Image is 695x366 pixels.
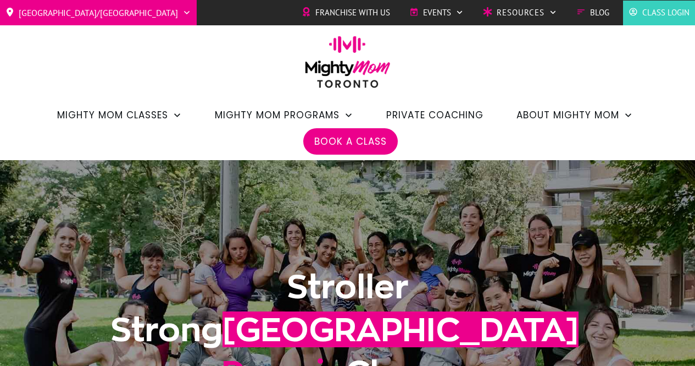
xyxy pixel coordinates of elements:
a: Resources [483,4,557,21]
span: About Mighty Mom [516,106,619,124]
span: Mighty Mom Programs [215,106,340,124]
a: Events [409,4,464,21]
span: Blog [590,4,609,21]
span: Mighty Mom Classes [57,106,168,124]
img: mightymom-logo-toronto [299,36,396,96]
a: Private Coaching [386,106,483,124]
a: Mighty Mom Programs [215,106,353,124]
a: Book a Class [314,132,387,151]
span: [GEOGRAPHIC_DATA] [223,312,579,347]
span: Franchise with Us [315,4,390,21]
span: Class Login [642,4,690,21]
span: Resources [497,4,544,21]
a: Class Login [629,4,690,21]
a: Franchise with Us [302,4,390,21]
a: Mighty Mom Classes [57,106,182,124]
a: [GEOGRAPHIC_DATA]/[GEOGRAPHIC_DATA] [5,4,191,21]
span: Events [423,4,451,21]
a: Blog [576,4,609,21]
a: About Mighty Mom [516,106,633,124]
span: [GEOGRAPHIC_DATA]/[GEOGRAPHIC_DATA] [19,4,178,21]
